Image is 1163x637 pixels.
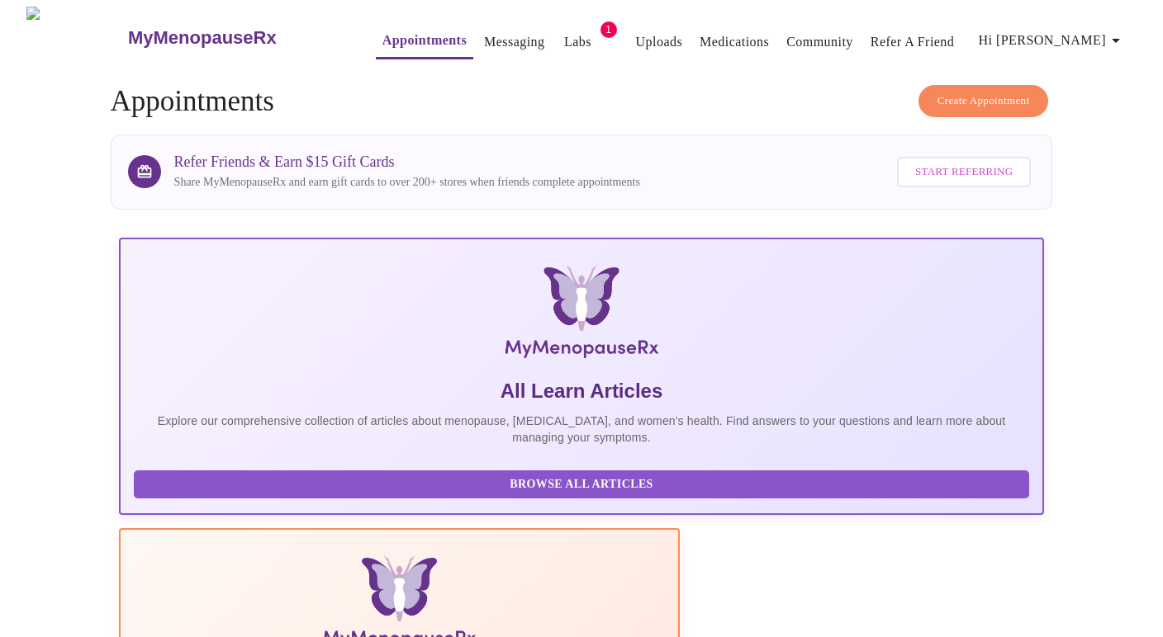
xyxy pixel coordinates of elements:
span: Create Appointment [938,92,1030,111]
button: Create Appointment [919,85,1049,117]
h3: MyMenopauseRx [128,27,277,49]
a: Labs [564,31,591,54]
button: Uploads [629,26,690,59]
button: Refer a Friend [864,26,961,59]
a: Community [786,31,853,54]
button: Messaging [477,26,551,59]
a: Start Referring [893,149,1035,196]
a: Medications [700,31,769,54]
img: MyMenopauseRx Logo [273,266,890,365]
h4: Appointments [111,85,1053,118]
a: Messaging [484,31,544,54]
button: Start Referring [897,157,1031,187]
a: Appointments [382,29,467,52]
button: Browse All Articles [134,470,1030,499]
button: Labs [552,26,605,59]
img: MyMenopauseRx Logo [26,7,126,68]
a: Uploads [636,31,683,54]
button: Community [780,26,860,59]
button: Medications [693,26,776,59]
span: 1 [600,21,617,38]
a: Browse All Articles [134,476,1034,490]
span: Start Referring [915,163,1013,182]
button: Appointments [376,24,473,59]
h5: All Learn Articles [134,378,1030,404]
a: Refer a Friend [871,31,955,54]
span: Hi [PERSON_NAME] [979,29,1126,52]
h3: Refer Friends & Earn $15 Gift Cards [174,153,640,171]
p: Explore our comprehensive collection of articles about menopause, [MEDICAL_DATA], and women's hea... [134,413,1030,446]
button: Hi [PERSON_NAME] [972,24,1132,57]
p: Share MyMenopauseRx and earn gift cards to over 200+ stores when friends complete appointments [174,174,640,191]
a: MyMenopauseRx [126,9,342,67]
span: Browse All Articles [150,474,1013,495]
